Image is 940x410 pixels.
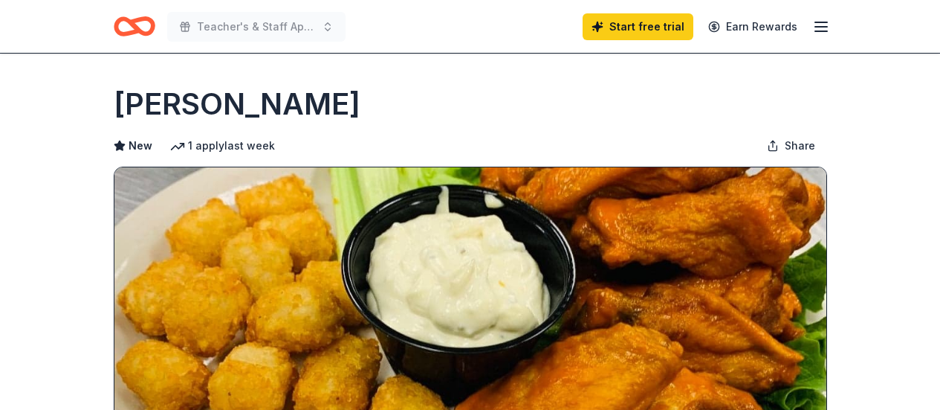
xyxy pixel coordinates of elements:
button: Teacher's & Staff Appreciation Week [167,12,346,42]
span: Teacher's & Staff Appreciation Week [197,18,316,36]
h1: [PERSON_NAME] [114,83,360,125]
span: New [129,137,152,155]
div: 1 apply last week [170,137,275,155]
span: Share [785,137,815,155]
a: Home [114,9,155,44]
button: Share [755,131,827,161]
a: Earn Rewards [699,13,806,40]
a: Start free trial [583,13,693,40]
